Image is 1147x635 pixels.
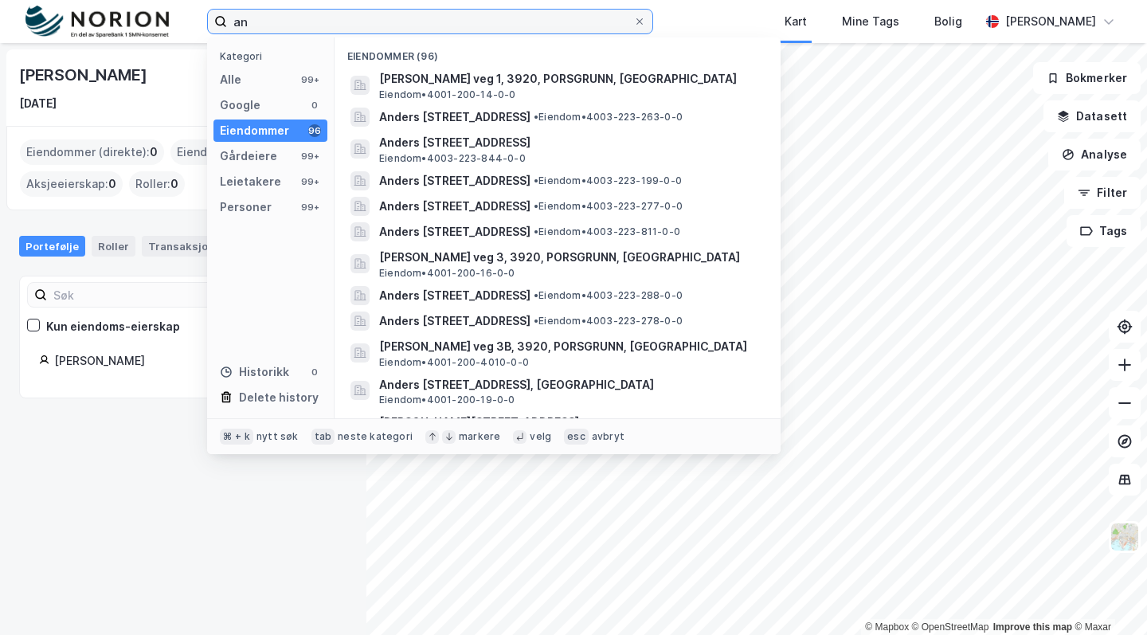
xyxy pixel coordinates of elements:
a: OpenStreetMap [912,621,989,633]
span: Eiendom • 4003-223-811-0-0 [534,225,680,238]
div: Delete history [239,388,319,407]
span: • [534,315,538,327]
button: Datasett [1043,100,1141,132]
div: Kart [785,12,807,31]
div: Bolig [934,12,962,31]
div: tab [311,429,335,445]
a: Improve this map [993,621,1072,633]
div: Leietakere [220,172,281,191]
button: Tags [1067,215,1141,247]
span: Anders [STREET_ADDRESS] [379,312,530,331]
div: [DATE] [19,94,57,113]
span: • [534,174,538,186]
div: Historikk [220,363,289,382]
button: Filter [1064,177,1141,209]
span: [PERSON_NAME] veg 3, 3920, PORSGRUNN, [GEOGRAPHIC_DATA] [379,248,761,267]
span: Eiendom • 4003-223-288-0-0 [534,289,683,302]
iframe: Chat Widget [1067,559,1147,635]
div: Aksjeeierskap : [20,171,123,197]
span: [PERSON_NAME] veg 3B, 3920, PORSGRUNN, [GEOGRAPHIC_DATA] [379,337,761,356]
div: Eiendommer (direkte) : [20,139,164,165]
span: Eiendom • 4001-200-16-0-0 [379,267,515,280]
span: • [534,225,538,237]
span: Eiendom • 4003-223-263-0-0 [534,111,683,123]
div: Google [220,96,260,115]
div: Eiendommer [220,121,289,140]
span: • [534,200,538,212]
span: Eiendom • 4003-223-277-0-0 [534,200,683,213]
span: Anders [STREET_ADDRESS] [379,133,761,152]
div: [PERSON_NAME] [54,351,327,370]
div: markere [459,430,500,443]
div: Kun eiendoms-eierskap [46,317,180,336]
span: Anders [STREET_ADDRESS] [379,197,530,216]
div: 99+ [299,73,321,86]
div: velg [530,430,551,443]
div: Mine Tags [842,12,899,31]
div: esc [564,429,589,445]
div: 0 [308,366,321,378]
div: 99+ [299,150,321,163]
span: Anders [STREET_ADDRESS] [379,222,530,241]
div: Alle [220,70,241,89]
div: Roller [92,236,135,257]
div: Kategori [220,50,327,62]
span: Eiendom • 4003-223-278-0-0 [534,315,683,327]
input: Søk på adresse, matrikkel, gårdeiere, leietakere eller personer [227,10,633,33]
div: 99+ [299,201,321,214]
img: Z [1110,522,1140,552]
div: Kontrollprogram for chat [1067,559,1147,635]
div: [PERSON_NAME] [19,62,150,88]
span: Eiendom • 4001-200-14-0-0 [379,88,516,101]
div: Portefølje [19,236,85,257]
div: Transaksjoner [142,236,232,257]
div: avbryt [592,430,624,443]
button: Bokmerker [1033,62,1141,94]
div: Roller : [129,171,185,197]
span: Anders [STREET_ADDRESS] [379,108,530,127]
div: [PERSON_NAME] [1005,12,1096,31]
div: nytt søk [256,430,299,443]
span: • [534,111,538,123]
span: Eiendom • 4001-200-19-0-0 [379,394,515,406]
a: Mapbox [865,621,909,633]
span: 0 [150,143,158,162]
span: Eiendom • 4001-200-4010-0-0 [379,356,529,369]
img: norion-logo.80e7a08dc31c2e691866.png [25,6,169,38]
div: Gårdeiere [220,147,277,166]
div: Eiendommer (Indirekte) : [170,139,324,165]
button: Analyse [1048,139,1141,171]
span: [PERSON_NAME][STREET_ADDRESS] [379,413,761,432]
span: Eiendom • 4003-223-199-0-0 [534,174,682,187]
div: 0 [308,99,321,112]
input: Søk [47,283,221,307]
span: [PERSON_NAME] veg 1, 3920, PORSGRUNN, [GEOGRAPHIC_DATA] [379,69,761,88]
div: neste kategori [338,430,413,443]
span: 0 [170,174,178,194]
div: Personer [220,198,272,217]
div: 96 [308,124,321,137]
span: Anders [STREET_ADDRESS] [379,286,530,305]
div: ⌘ + k [220,429,253,445]
span: • [534,289,538,301]
div: 99+ [299,175,321,188]
span: 0 [108,174,116,194]
span: Anders [STREET_ADDRESS], [GEOGRAPHIC_DATA] [379,375,761,394]
span: Eiendom • 4003-223-844-0-0 [379,152,526,165]
div: Eiendommer (96) [335,37,781,66]
span: Anders [STREET_ADDRESS] [379,171,530,190]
